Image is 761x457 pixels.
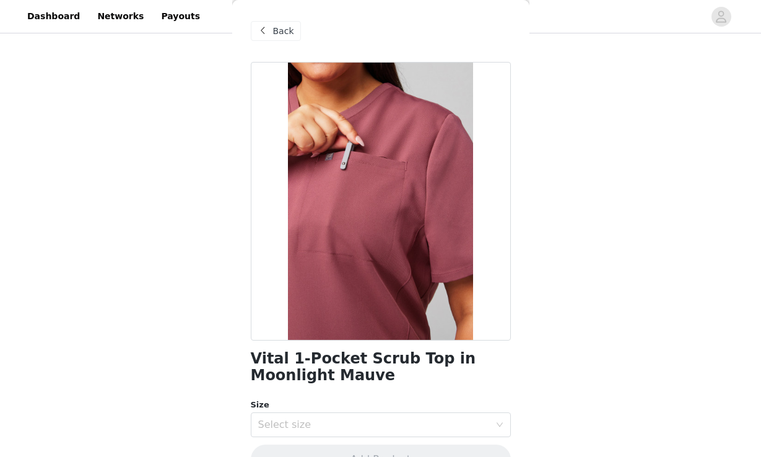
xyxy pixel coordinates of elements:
a: Payouts [154,2,207,30]
div: avatar [715,7,727,27]
div: Size [251,399,511,411]
i: icon: down [496,421,503,430]
a: Dashboard [20,2,87,30]
a: Networks [90,2,151,30]
span: Back [273,25,294,38]
h1: Vital 1-Pocket Scrub Top in Moonlight Mauve [251,350,511,384]
div: Select size [258,419,490,431]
